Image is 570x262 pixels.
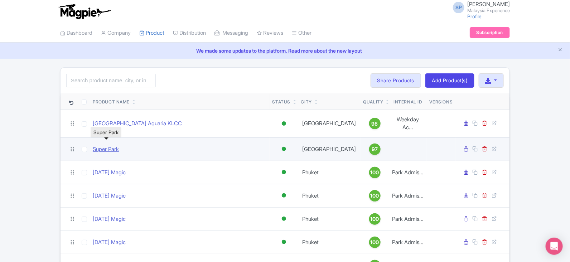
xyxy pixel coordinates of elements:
[298,161,361,184] td: Phuket
[298,110,361,137] td: [GEOGRAPHIC_DATA]
[173,23,206,43] a: Distribution
[298,207,361,231] td: Phuket
[93,99,130,105] div: Product Name
[389,231,427,254] td: Park Admis...
[363,118,386,129] a: 98
[93,169,126,177] a: [DATE] Magic
[371,238,379,246] span: 100
[298,137,361,161] td: [GEOGRAPHIC_DATA]
[372,145,378,153] span: 97
[557,46,563,54] button: Close announcement
[389,93,427,110] th: Internal ID
[298,184,361,207] td: Phuket
[139,23,164,43] a: Product
[93,215,126,223] a: [DATE] Magic
[280,214,288,224] div: Active
[93,192,126,200] a: [DATE] Magic
[389,161,427,184] td: Park Admis...
[363,213,386,225] a: 100
[371,215,379,223] span: 100
[301,99,312,105] div: City
[425,73,474,88] a: Add Product(s)
[272,99,291,105] div: Status
[93,120,182,128] a: [GEOGRAPHIC_DATA] Aquaria KLCC
[363,99,383,105] div: Quality
[363,167,386,178] a: 100
[389,110,427,137] td: Weekday Ac...
[280,144,288,154] div: Active
[372,120,378,128] span: 98
[57,4,112,19] img: logo-ab69f6fb50320c5b225c76a69d11143b.png
[93,238,126,247] a: [DATE] Magic
[91,127,121,137] div: Super Park
[60,23,92,43] a: Dashboard
[363,190,386,202] a: 100
[4,47,566,54] a: We made some updates to the platform. Read more about the new layout
[66,74,156,87] input: Search product name, city, or interal id
[371,192,379,200] span: 100
[280,237,288,247] div: Active
[389,207,427,231] td: Park Admis...
[546,238,563,255] div: Open Intercom Messenger
[363,144,386,155] a: 97
[449,1,510,13] a: SP [PERSON_NAME] Malaysia Experience
[280,190,288,201] div: Active
[371,169,379,176] span: 100
[292,23,311,43] a: Other
[389,184,427,207] td: Park Admis...
[467,1,510,8] span: [PERSON_NAME]
[427,93,456,110] th: Versions
[298,231,361,254] td: Phuket
[280,167,288,178] div: Active
[470,27,510,38] a: Subscription
[467,13,482,19] a: Profile
[280,118,288,129] div: Active
[101,23,131,43] a: Company
[371,73,421,88] a: Share Products
[453,2,464,13] span: SP
[93,145,119,154] a: Super Park
[363,237,386,248] a: 100
[467,8,510,13] small: Malaysia Experience
[214,23,248,43] a: Messaging
[257,23,283,43] a: Reviews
